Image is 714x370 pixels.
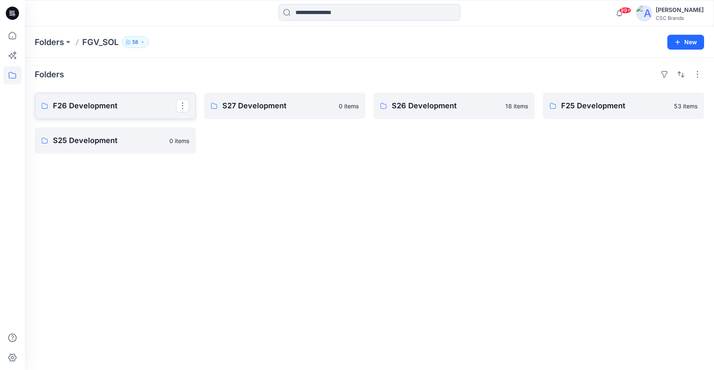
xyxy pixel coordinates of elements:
p: 53 items [674,102,697,110]
a: S27 Development0 items [204,93,365,119]
p: 0 items [339,102,359,110]
button: 58 [122,36,149,48]
p: 18 items [505,102,528,110]
p: S25 Development [53,135,164,146]
img: avatar [636,5,652,21]
div: [PERSON_NAME] [656,5,704,15]
a: Folders [35,36,64,48]
p: S26 Development [392,100,500,112]
p: 0 items [169,136,189,145]
a: F25 Development53 items [543,93,704,119]
p: F26 Development [53,100,176,112]
button: New [667,35,704,50]
a: F26 Development [35,93,196,119]
a: S26 Development18 items [374,93,535,119]
div: CSC Brands [656,15,704,21]
h4: Folders [35,69,64,79]
a: S25 Development0 items [35,127,196,154]
span: 99+ [619,7,631,14]
p: F25 Development [561,100,669,112]
p: 58 [132,38,138,47]
p: S27 Development [222,100,334,112]
p: FGV_SOL [82,36,119,48]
